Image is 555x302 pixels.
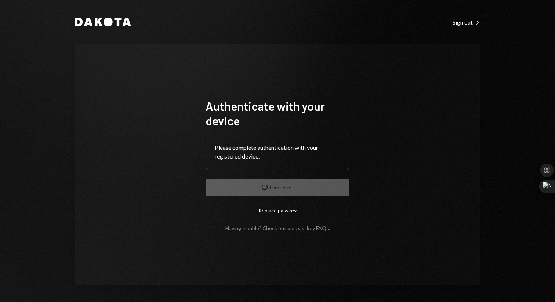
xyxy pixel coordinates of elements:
[296,225,329,232] a: passkey FAQs
[206,99,349,128] h1: Authenticate with your device
[206,202,349,219] button: Replace passkey
[215,143,340,161] div: Please complete authentication with your registered device.
[453,19,480,26] div: Sign out
[225,225,330,231] div: Having trouble? Check out our .
[453,18,480,26] a: Sign out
